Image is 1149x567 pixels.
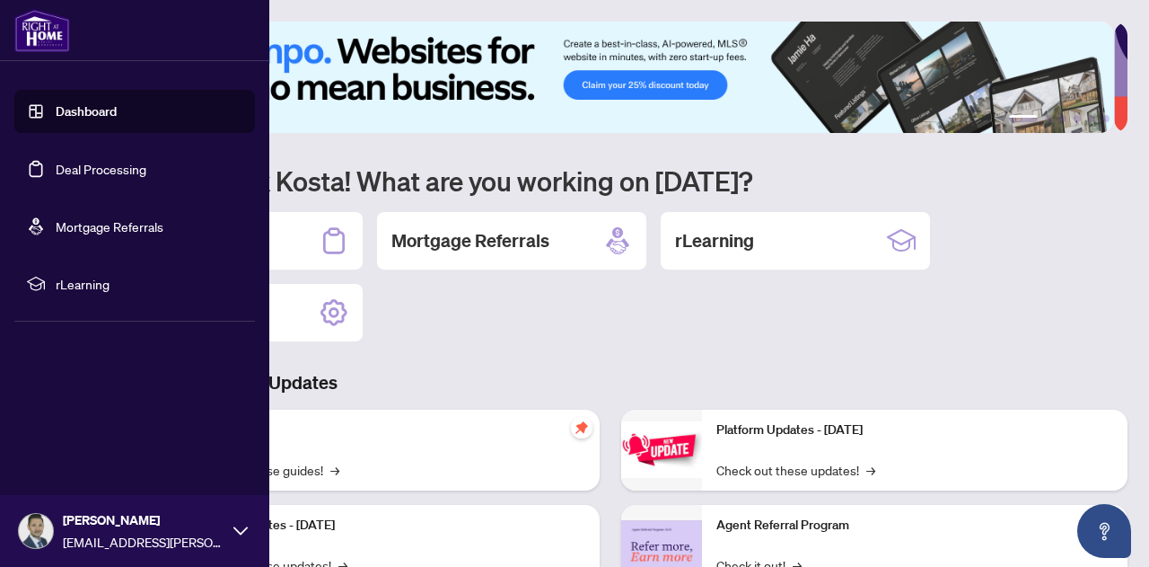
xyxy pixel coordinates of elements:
h3: Brokerage & Industry Updates [93,370,1127,395]
img: Slide 0 [93,22,1114,133]
span: rLearning [56,274,242,294]
img: logo [14,9,70,52]
a: Dashboard [56,103,117,120]
p: Platform Updates - [DATE] [716,421,1113,440]
span: → [330,460,339,480]
button: Open asap [1077,504,1131,558]
h2: Mortgage Referrals [391,228,549,253]
img: Platform Updates - June 23, 2025 [621,421,702,478]
span: pushpin [571,417,592,439]
p: Agent Referral Program [716,516,1113,536]
h1: Welcome back Kosta! What are you working on [DATE]? [93,164,1127,198]
button: 2 [1045,115,1052,122]
span: → [866,460,875,480]
a: Deal Processing [56,161,146,177]
span: [PERSON_NAME] [63,510,224,530]
p: Platform Updates - [DATE] [189,516,585,536]
h2: rLearning [675,228,754,253]
p: Self-Help [189,421,585,440]
button: 5 [1088,115,1095,122]
button: 6 [1102,115,1110,122]
button: 1 [1009,115,1038,122]
a: Mortgage Referrals [56,218,163,235]
button: 3 [1059,115,1066,122]
a: Check out these updates!→ [716,460,875,480]
img: Profile Icon [19,514,53,548]
span: [EMAIL_ADDRESS][PERSON_NAME][DOMAIN_NAME] [63,532,224,552]
button: 4 [1074,115,1081,122]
